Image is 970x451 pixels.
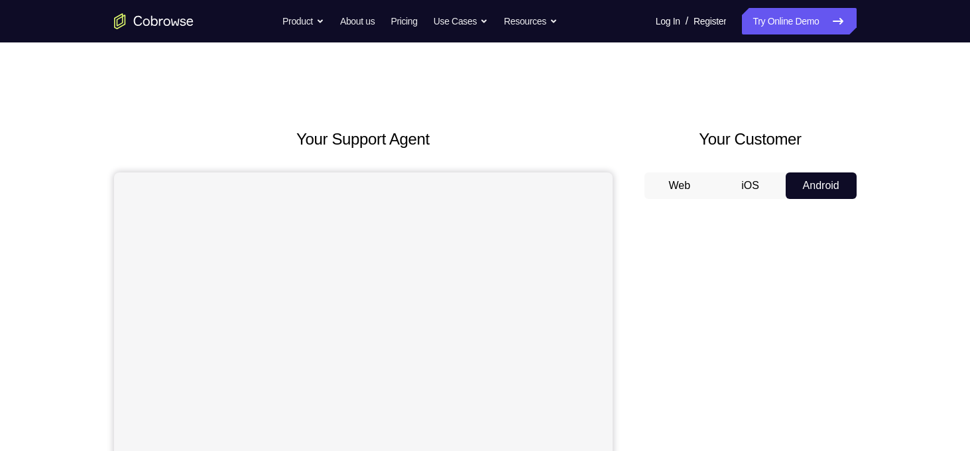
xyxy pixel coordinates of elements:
[656,8,680,34] a: Log In
[282,8,324,34] button: Product
[114,127,613,151] h2: Your Support Agent
[391,8,417,34] a: Pricing
[694,8,726,34] a: Register
[686,13,688,29] span: /
[786,172,857,199] button: Android
[340,8,375,34] a: About us
[742,8,856,34] a: Try Online Demo
[644,172,715,199] button: Web
[114,13,194,29] a: Go to the home page
[644,127,857,151] h2: Your Customer
[504,8,558,34] button: Resources
[434,8,488,34] button: Use Cases
[715,172,786,199] button: iOS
